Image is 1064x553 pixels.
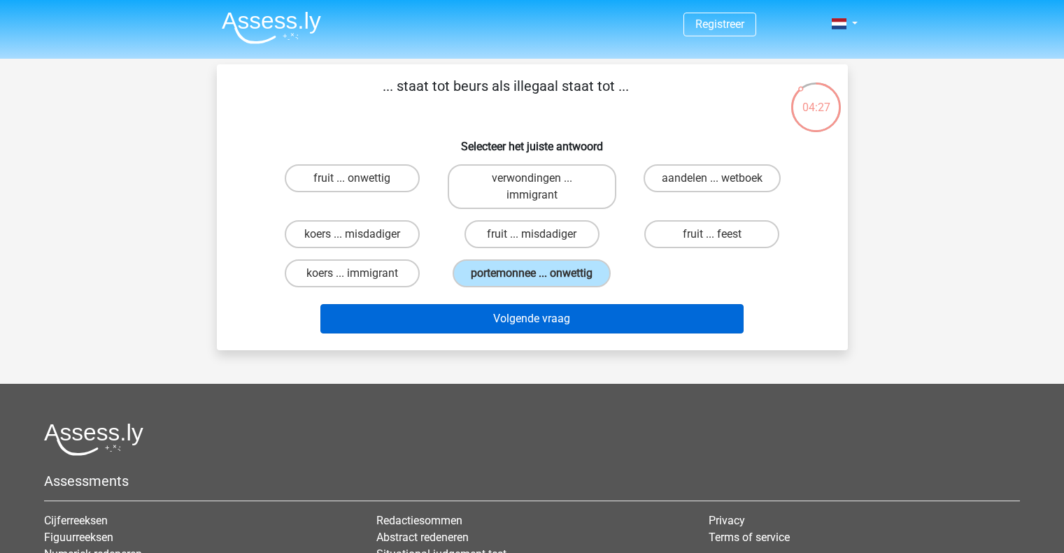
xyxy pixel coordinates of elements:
[44,514,108,527] a: Cijferreeksen
[44,531,113,544] a: Figuurreeksen
[285,220,420,248] label: koers ... misdadiger
[376,531,469,544] a: Abstract redeneren
[709,531,790,544] a: Terms of service
[239,76,773,117] p: ... staat tot beurs als illegaal staat tot ...
[453,259,611,287] label: portemonnee ... onwettig
[448,164,616,209] label: verwondingen ... immigrant
[464,220,600,248] label: fruit ... misdadiger
[709,514,745,527] a: Privacy
[222,11,321,44] img: Assessly
[376,514,462,527] a: Redactiesommen
[644,220,779,248] label: fruit ... feest
[44,423,143,456] img: Assessly logo
[285,164,420,192] label: fruit ... onwettig
[644,164,781,192] label: aandelen ... wetboek
[239,129,825,153] h6: Selecteer het juiste antwoord
[285,259,420,287] label: koers ... immigrant
[695,17,744,31] a: Registreer
[44,473,1020,489] h5: Assessments
[790,81,842,116] div: 04:27
[320,304,744,333] button: Volgende vraag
